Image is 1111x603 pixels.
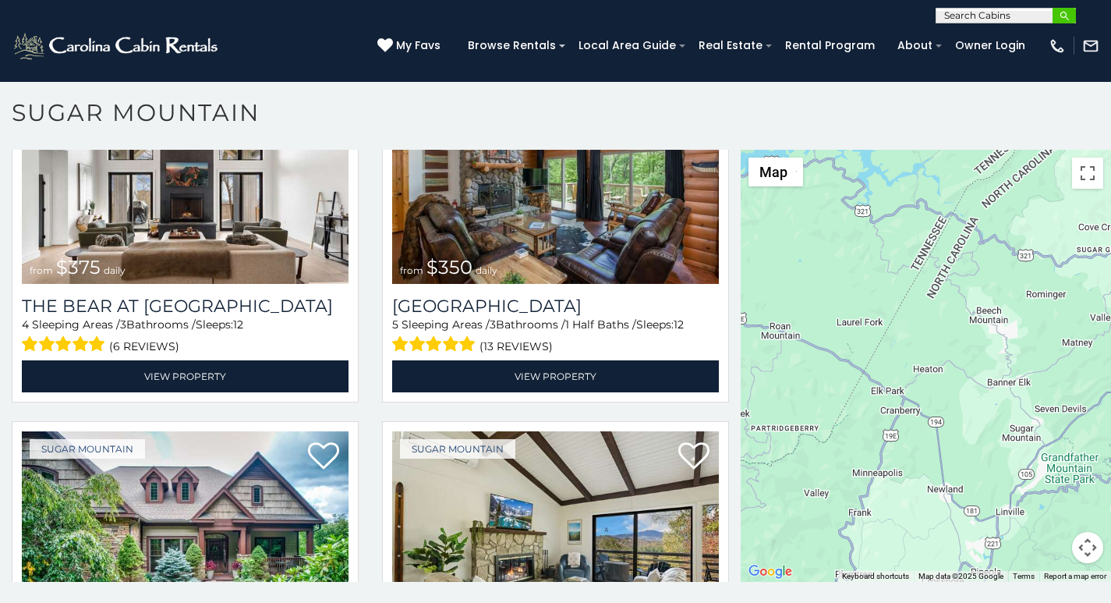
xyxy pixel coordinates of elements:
[745,562,796,582] a: Open this area in Google Maps (opens a new window)
[1082,37,1099,55] img: mail-regular-white.png
[56,256,101,278] span: $375
[460,34,564,58] a: Browse Rentals
[1072,532,1103,563] button: Map camera controls
[571,34,684,58] a: Local Area Guide
[30,264,53,276] span: from
[918,572,1003,580] span: Map data ©2025 Google
[392,360,719,392] a: View Property
[233,317,243,332] span: 12
[22,317,29,332] span: 4
[12,30,222,62] img: White-1-2.png
[890,34,940,58] a: About
[392,296,719,317] a: [GEOGRAPHIC_DATA]
[777,34,883,58] a: Rental Program
[745,562,796,582] img: Google
[104,264,126,276] span: daily
[1072,158,1103,189] button: Toggle fullscreen view
[396,37,441,54] span: My Favs
[691,34,770,58] a: Real Estate
[308,441,339,474] a: Add to favorites
[479,336,553,356] span: (13 reviews)
[759,164,787,180] span: Map
[22,65,349,284] a: The Bear At Sugar Mountain from $375 daily
[377,37,444,55] a: My Favs
[1044,572,1106,580] a: Report a map error
[30,439,145,459] a: Sugar Mountain
[476,264,497,276] span: daily
[426,256,472,278] span: $350
[392,65,719,284] img: Grouse Moor Lodge
[22,65,349,284] img: The Bear At Sugar Mountain
[565,317,636,332] span: 1 Half Baths /
[22,296,349,317] a: The Bear At [GEOGRAPHIC_DATA]
[400,264,423,276] span: from
[392,296,719,317] h3: Grouse Moor Lodge
[400,439,515,459] a: Sugar Mountain
[490,317,496,332] span: 3
[1049,37,1066,55] img: phone-regular-white.png
[22,360,349,392] a: View Property
[120,317,126,332] span: 3
[674,317,684,332] span: 12
[392,317,398,332] span: 5
[22,317,349,356] div: Sleeping Areas / Bathrooms / Sleeps:
[842,571,909,582] button: Keyboard shortcuts
[392,65,719,284] a: Grouse Moor Lodge from $350 daily
[392,317,719,356] div: Sleeping Areas / Bathrooms / Sleeps:
[22,296,349,317] h3: The Bear At Sugar Mountain
[748,158,803,186] button: Change map style
[109,336,179,356] span: (6 reviews)
[947,34,1033,58] a: Owner Login
[1013,572,1035,580] a: Terms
